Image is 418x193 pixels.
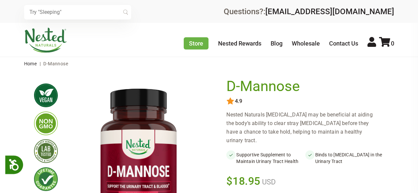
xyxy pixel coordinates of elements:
img: gmofree [34,112,58,135]
span: 0 [391,40,394,47]
a: Blog [271,40,283,47]
nav: breadcrumbs [24,57,394,70]
input: Try "Sleeping" [24,5,131,19]
h1: D-Mannose [226,78,380,95]
div: Nested Naturals [MEDICAL_DATA] may be beneficial at aiding the body’s ability to clear stray [MED... [226,111,384,145]
a: Nested Rewards [218,40,261,47]
a: Store [184,37,209,49]
span: | [38,61,42,66]
img: Nested Naturals [24,28,67,53]
a: 0 [379,40,394,47]
img: star.svg [226,97,234,105]
li: Binds to [MEDICAL_DATA] in the Urinary Tract [305,150,384,166]
span: D-Mannose [43,61,68,66]
a: [EMAIL_ADDRESS][DOMAIN_NAME] [265,7,394,16]
img: thirdpartytested [34,139,58,163]
li: Supportive Supplement to Maintain Urinary Tract Health [226,150,305,166]
span: USD [260,178,276,186]
span: 4.9 [234,98,242,104]
img: lifetimeguarantee [34,167,58,191]
img: vegan [34,83,58,107]
a: Wholesale [292,40,320,47]
span: $18.95 [226,174,260,188]
a: Home [24,61,37,66]
a: Contact Us [329,40,358,47]
div: Questions?: [224,8,394,16]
